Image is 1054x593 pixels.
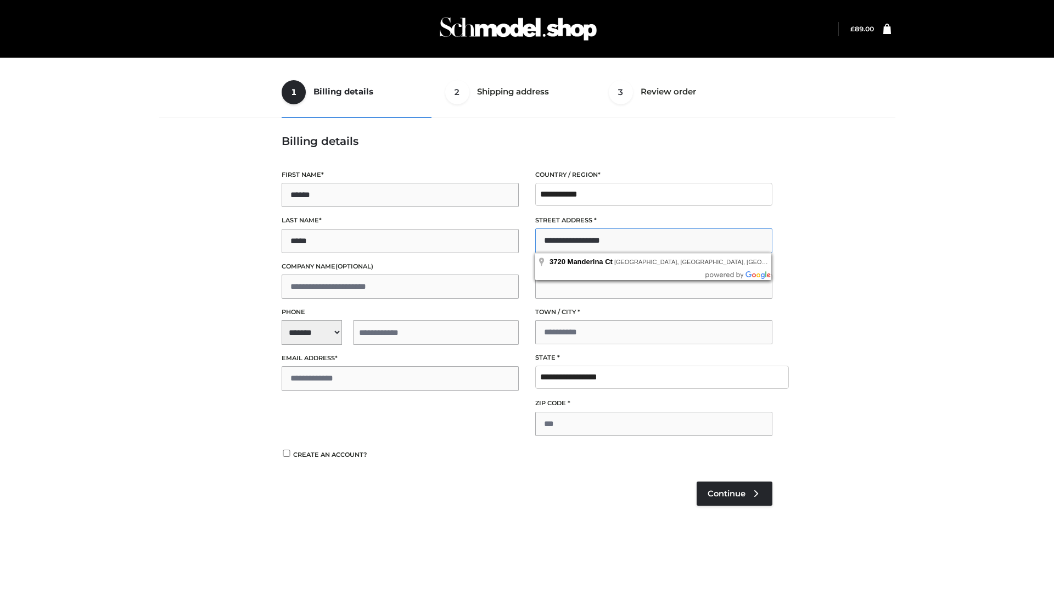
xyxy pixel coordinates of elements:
[535,170,772,180] label: Country / Region
[282,307,519,317] label: Phone
[282,215,519,226] label: Last name
[335,262,373,270] span: (optional)
[436,7,601,51] img: Schmodel Admin 964
[282,135,772,148] h3: Billing details
[614,259,810,265] span: [GEOGRAPHIC_DATA], [GEOGRAPHIC_DATA], [GEOGRAPHIC_DATA]
[282,353,519,363] label: Email address
[568,258,613,266] span: Manderina Ct
[550,258,565,266] span: 3720
[282,170,519,180] label: First name
[282,450,291,457] input: Create an account?
[535,307,772,317] label: Town / City
[535,353,772,363] label: State
[282,261,519,272] label: Company name
[535,398,772,409] label: ZIP Code
[850,25,874,33] bdi: 89.00
[293,451,367,458] span: Create an account?
[708,489,745,499] span: Continue
[850,25,874,33] a: £89.00
[535,215,772,226] label: Street address
[697,482,772,506] a: Continue
[850,25,855,33] span: £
